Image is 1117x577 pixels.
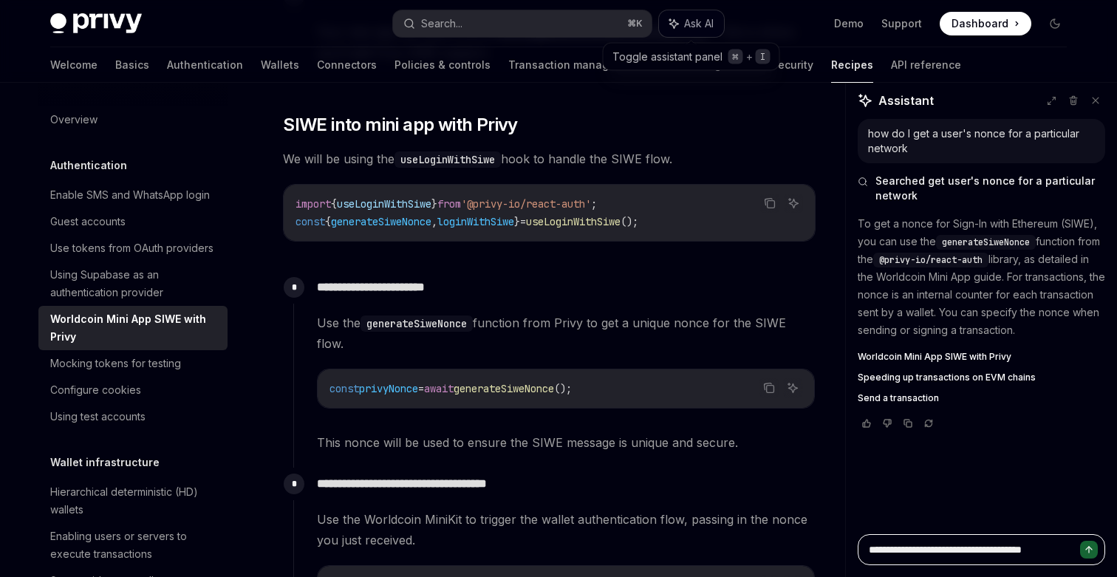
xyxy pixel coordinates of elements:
a: API reference [891,47,961,83]
a: Use tokens from OAuth providers [38,235,228,262]
a: Speeding up transactions on EVM chains [858,372,1105,383]
span: } [514,215,520,228]
div: Overview [50,111,98,129]
span: = [418,382,424,395]
a: Guest accounts [38,208,228,235]
div: Worldcoin Mini App SIWE with Privy [50,310,219,346]
p: + [746,49,753,64]
a: Hierarchical deterministic (HD) wallets [38,479,228,523]
a: Using test accounts [38,403,228,430]
span: ; [591,197,597,211]
span: await [424,382,454,395]
button: Copy the contents from the code block [759,378,779,397]
span: Dashboard [952,16,1008,31]
span: We will be using the hook to handle the SIWE flow. [283,148,816,169]
span: from [437,197,461,211]
span: (); [554,382,572,395]
span: = [520,215,526,228]
span: Use the function from Privy to get a unique nonce for the SIWE flow. [317,313,815,354]
div: Use tokens from OAuth providers [50,239,214,257]
a: Overview [38,106,228,133]
span: const [296,215,325,228]
h5: Authentication [50,157,127,174]
button: Ask AI [784,194,803,213]
code: generateSiweNonce [361,315,473,332]
a: Mocking tokens for testing [38,350,228,377]
a: Worldcoin Mini App SIWE with Privy [38,306,228,350]
a: Transaction management [508,47,641,83]
button: Searched get user's nonce for a particular network [858,174,1105,203]
span: Send a transaction [858,392,939,404]
span: Use the Worldcoin MiniKit to trigger the wallet authentication flow, passing in the nonce you jus... [317,509,815,550]
code: useLoginWithSiwe [394,151,501,168]
span: (); [621,215,638,228]
div: Search... [421,15,462,33]
a: Basics [115,47,149,83]
a: Send a transaction [858,392,1105,404]
button: Toggle dark mode [1043,12,1067,35]
span: Worldcoin Mini App SIWE with Privy [858,351,1011,363]
a: Authentication [167,47,243,83]
button: Ask AI [659,10,724,37]
button: Search...⌘K [393,10,652,37]
a: Configure cookies [38,377,228,403]
span: @privy-io/react-auth [879,254,983,266]
span: This nonce will be used to ensure the SIWE message is unique and secure. [317,432,815,453]
span: { [331,197,337,211]
a: Enable SMS and WhatsApp login [38,182,228,208]
a: Welcome [50,47,98,83]
a: Worldcoin Mini App SIWE with Privy [858,351,1105,363]
span: , [431,215,437,228]
span: Assistant [878,92,934,109]
a: Demo [834,16,864,31]
span: loginWithSiwe [437,215,514,228]
p: Toggle assistant panel [612,49,723,64]
div: Guest accounts [50,213,126,231]
span: Searched get user's nonce for a particular network [875,174,1105,203]
a: Recipes [831,47,873,83]
div: Configure cookies [50,381,141,399]
button: Ask AI [783,378,802,397]
button: Copy the contents from the code block [760,194,779,213]
span: { [325,215,331,228]
a: Security [771,47,813,83]
p: To get a nonce for Sign-In with Ethereum (SIWE), you can use the function from the library, as de... [858,215,1105,339]
span: generateSiweNonce [454,382,554,395]
a: Using Supabase as an authentication provider [38,262,228,306]
span: '@privy-io/react-auth' [461,197,591,211]
span: const [329,382,359,395]
img: dark logo [50,13,142,34]
button: Send message [1080,541,1098,559]
div: Using Supabase as an authentication provider [50,266,219,301]
span: useLoginWithSiwe [526,215,621,228]
span: generateSiweNonce [942,236,1030,248]
span: ⌘ K [627,18,643,30]
div: Enabling users or servers to execute transactions [50,528,219,563]
span: import [296,197,331,211]
a: Wallets [261,47,299,83]
span: I [756,49,771,64]
span: SIWE into mini app with Privy [283,113,518,137]
a: Dashboard [940,12,1031,35]
div: Enable SMS and WhatsApp login [50,186,210,204]
a: Connectors [317,47,377,83]
div: how do I get a user's nonce for a particular network [868,126,1095,156]
h5: Wallet infrastructure [50,454,160,471]
div: Mocking tokens for testing [50,355,181,372]
span: } [431,197,437,211]
span: privyNonce [359,382,418,395]
span: generateSiweNonce [331,215,431,228]
div: Using test accounts [50,408,146,426]
a: Enabling users or servers to execute transactions [38,523,228,567]
p: ⌘ [728,49,743,64]
span: Ask AI [684,16,714,31]
span: useLoginWithSiwe [337,197,431,211]
a: Policies & controls [394,47,491,83]
span: Speeding up transactions on EVM chains [858,372,1036,383]
a: Support [881,16,922,31]
div: Hierarchical deterministic (HD) wallets [50,483,219,519]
